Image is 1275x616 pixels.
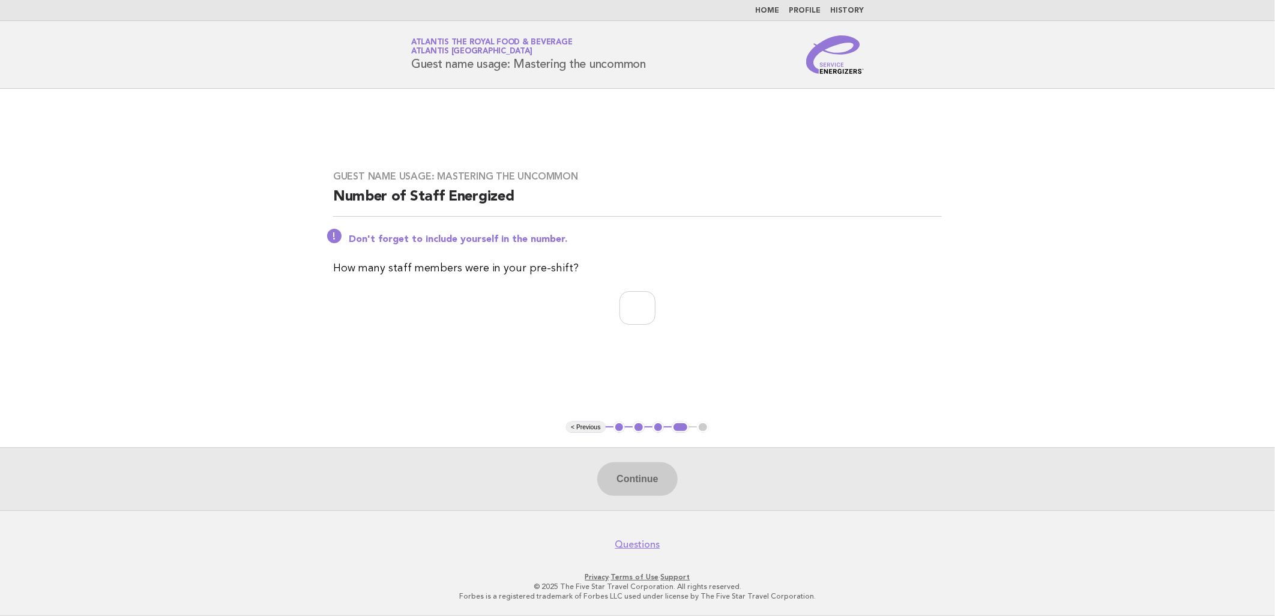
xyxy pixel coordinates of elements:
[585,573,609,581] a: Privacy
[653,421,665,433] button: 3
[755,7,779,14] a: Home
[613,421,625,433] button: 1
[806,35,864,74] img: Service Energizers
[270,572,1005,582] p: · ·
[270,591,1005,601] p: Forbes is a registered trademark of Forbes LLC used under license by The Five Star Travel Corpora...
[633,421,645,433] button: 2
[566,421,605,433] button: < Previous
[333,171,942,183] h3: Guest name usage: Mastering the uncommon
[661,573,690,581] a: Support
[411,48,532,56] span: Atlantis [GEOGRAPHIC_DATA]
[333,187,942,217] h2: Number of Staff Energized
[830,7,864,14] a: History
[333,260,942,277] p: How many staff members were in your pre-shift?
[672,421,689,433] button: 4
[349,234,942,246] p: Don't forget to include yourself in the number.
[411,39,646,70] h1: Guest name usage: Mastering the uncommon
[615,539,660,551] a: Questions
[270,582,1005,591] p: © 2025 The Five Star Travel Corporation. All rights reserved.
[611,573,659,581] a: Terms of Use
[789,7,821,14] a: Profile
[411,38,573,55] a: Atlantis the Royal Food & BeverageAtlantis [GEOGRAPHIC_DATA]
